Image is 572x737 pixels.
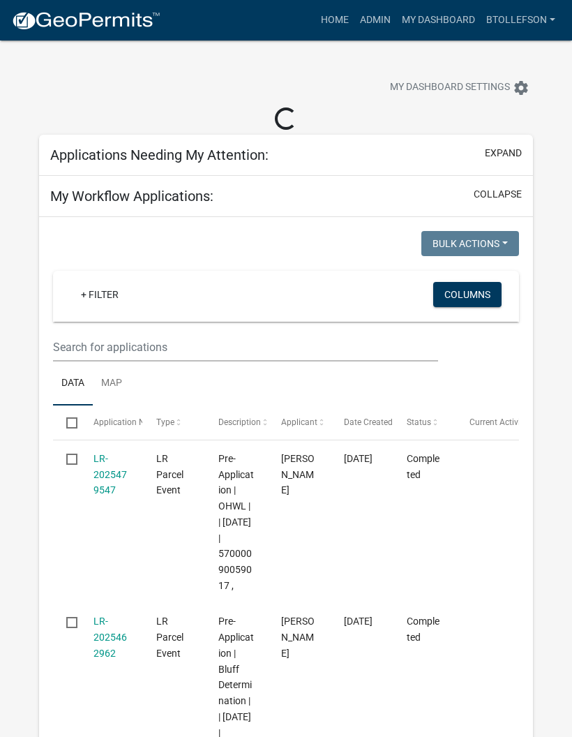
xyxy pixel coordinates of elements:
span: Description [218,417,261,427]
span: 08/12/2025 [344,616,372,627]
a: LR-2025479547 [93,453,127,496]
datatable-header-cell: Current Activity [456,405,519,439]
span: LR Parcel Event [156,453,183,496]
a: + Filter [70,282,130,307]
span: 09/16/2025 [344,453,372,464]
button: Bulk Actions [421,231,519,256]
span: Brittany Tollefson [281,616,315,659]
datatable-header-cell: Description [205,405,268,439]
a: Admin [354,7,396,33]
i: settings [513,80,529,96]
h5: Applications Needing My Attention: [50,147,269,163]
button: Columns [433,282,502,307]
span: My Dashboard Settings [390,80,510,96]
a: LR-2025462962 [93,616,127,659]
span: LR Parcel Event [156,616,183,659]
datatable-header-cell: Status [393,405,456,439]
input: Search for applications [53,333,438,362]
span: Pre-Application | OHWL | | 09/16/2025 | 57000090059017 , [218,453,254,591]
datatable-header-cell: Applicant [268,405,331,439]
button: expand [485,146,522,161]
span: Status [407,417,431,427]
button: My Dashboard Settingssettings [379,74,541,101]
span: Brittany Tollefson [281,453,315,496]
datatable-header-cell: Select [53,405,80,439]
datatable-header-cell: Type [142,405,205,439]
datatable-header-cell: Application Number [80,405,142,439]
a: Map [93,362,130,406]
span: Date Created [344,417,393,427]
a: btollefson [481,7,561,33]
span: Applicant [281,417,317,427]
datatable-header-cell: Date Created [331,405,393,439]
button: collapse [474,187,522,202]
span: Completed [407,616,439,643]
span: Completed [407,453,439,480]
span: Current Activity [469,417,527,427]
a: Home [315,7,354,33]
span: Type [156,417,174,427]
a: Data [53,362,93,406]
span: Application Number [93,417,170,427]
h5: My Workflow Applications: [50,188,213,204]
a: My Dashboard [396,7,481,33]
